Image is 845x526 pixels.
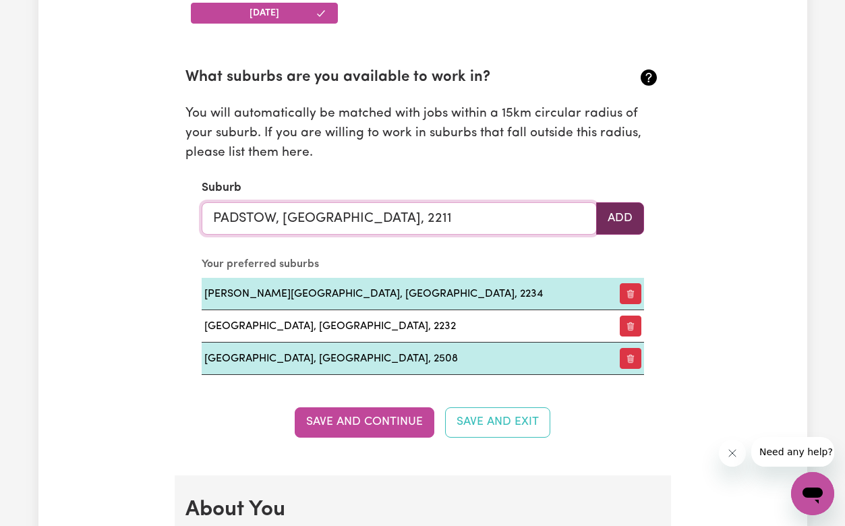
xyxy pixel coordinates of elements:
[202,310,612,343] td: [GEOGRAPHIC_DATA], [GEOGRAPHIC_DATA], 2232
[185,497,660,523] h2: About You
[202,202,597,235] input: e.g. North Bondi, New South Wales
[185,105,660,163] p: You will automatically be matched with jobs within a 15km circular radius of your suburb. If you ...
[191,3,339,24] button: [DATE]
[185,69,581,87] h2: What suburbs are you available to work in?
[620,283,641,304] button: Remove preferred suburb
[445,407,550,437] button: Save and Exit
[620,348,641,369] button: Remove preferred suburb
[620,316,641,337] button: Remove preferred suburb
[751,437,834,467] iframe: Message from company
[202,251,644,278] caption: Your preferred suburbs
[596,202,644,235] button: Add to preferred suburbs
[295,407,434,437] button: Save and Continue
[202,278,612,310] td: [PERSON_NAME][GEOGRAPHIC_DATA], [GEOGRAPHIC_DATA], 2234
[719,440,746,467] iframe: Close message
[202,343,612,375] td: [GEOGRAPHIC_DATA], [GEOGRAPHIC_DATA], 2508
[202,179,241,197] label: Suburb
[791,472,834,515] iframe: Button to launch messaging window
